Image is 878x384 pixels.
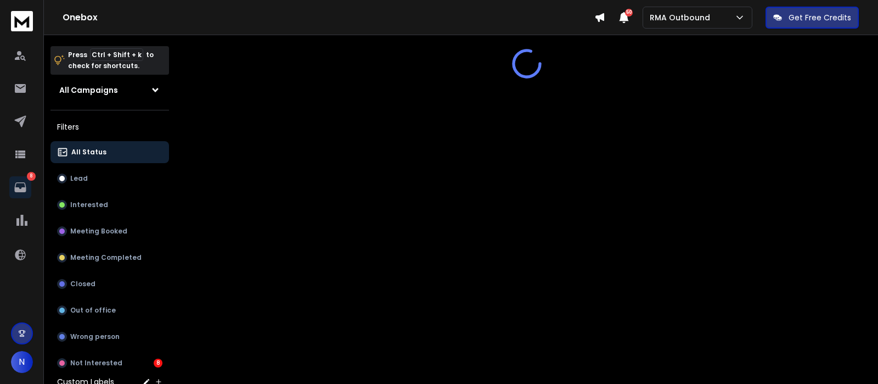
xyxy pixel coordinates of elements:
button: Interested [50,194,169,216]
button: Out of office [50,299,169,321]
p: Meeting Completed [70,253,142,262]
p: Press to check for shortcuts. [68,49,154,71]
button: Wrong person [50,326,169,348]
button: Meeting Completed [50,247,169,269]
button: Lead [50,168,169,190]
p: Wrong person [70,332,120,341]
a: 8 [9,176,31,198]
span: 50 [625,9,633,16]
p: Get Free Credits [789,12,851,23]
button: N [11,351,33,373]
p: Meeting Booked [70,227,127,236]
p: Out of office [70,306,116,315]
span: Ctrl + Shift + k [90,48,143,61]
h1: All Campaigns [59,85,118,96]
button: Not Interested8 [50,352,169,374]
p: Interested [70,201,108,209]
button: Meeting Booked [50,220,169,242]
p: Closed [70,280,95,288]
div: 8 [154,359,162,368]
p: RMA Outbound [650,12,714,23]
button: All Campaigns [50,79,169,101]
button: Get Free Credits [766,7,859,29]
h3: Filters [50,119,169,135]
button: Closed [50,273,169,295]
p: Lead [70,174,88,183]
p: 8 [27,172,36,181]
button: All Status [50,141,169,163]
img: logo [11,11,33,31]
h1: Onebox [63,11,594,24]
p: Not Interested [70,359,122,368]
p: All Status [71,148,106,157]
